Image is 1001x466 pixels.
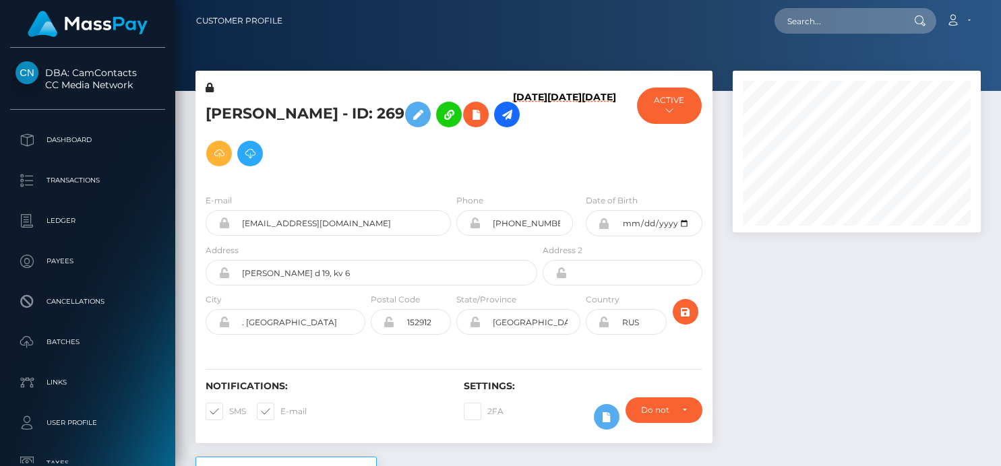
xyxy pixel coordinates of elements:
p: User Profile [16,413,160,433]
h6: [DATE] [513,92,547,178]
img: CC Media Network [16,61,38,84]
img: MassPay Logo [28,11,148,37]
a: Payees [10,244,165,278]
label: Address [206,244,239,257]
button: ACTIVE [637,88,702,124]
label: SMS [206,403,246,420]
label: E-mail [257,403,307,420]
a: Dashboard [10,123,165,157]
label: Address 2 [543,244,582,257]
h6: Notifications: [206,380,444,392]
div: Do not require [641,405,671,415]
h6: [DATE] [547,92,582,178]
label: State/Province [456,294,516,306]
span: DBA: CamContacts CC Media Network [10,67,165,91]
p: Payees [16,251,160,271]
p: Cancellations [16,292,160,312]
button: Do not require [626,397,702,423]
h5: [PERSON_NAME] - ID: 269 [206,95,530,173]
h6: Settings: [464,380,702,392]
a: Initiate Payout [494,102,520,127]
a: Batches [10,325,165,359]
a: Ledger [10,204,165,238]
label: Date of Birth [586,195,638,207]
p: Transactions [16,170,160,191]
p: Links [16,372,160,393]
label: City [206,294,222,306]
p: Dashboard [16,130,160,150]
label: Country [586,294,619,306]
p: Ledger [16,211,160,231]
a: Customer Profile [196,7,282,35]
label: 2FA [464,403,504,420]
label: Postal Code [371,294,420,306]
a: Transactions [10,164,165,197]
label: E-mail [206,195,232,207]
a: Cancellations [10,285,165,319]
h6: [DATE] [582,92,616,178]
input: Search... [775,8,901,34]
a: Links [10,366,165,399]
a: User Profile [10,406,165,440]
label: Phone [456,195,483,207]
p: Batches [16,332,160,352]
